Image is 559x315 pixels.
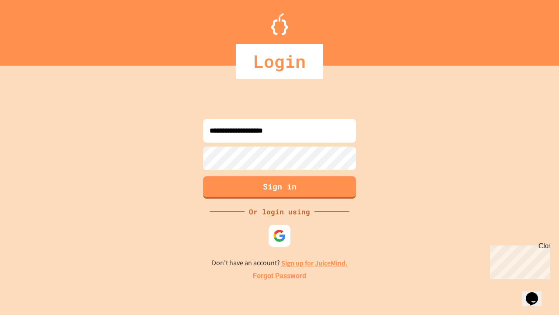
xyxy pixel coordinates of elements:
p: Don't have an account? [212,258,348,269]
div: Chat with us now!Close [3,3,60,56]
img: Logo.svg [271,13,288,35]
div: Or login using [245,206,314,217]
a: Sign up for JuiceMind. [281,259,348,268]
a: Forgot Password [253,271,306,281]
iframe: chat widget [487,242,550,279]
iframe: chat widget [522,280,550,306]
div: Login [236,44,323,79]
button: Sign in [203,176,356,199]
img: google-icon.svg [273,229,286,242]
